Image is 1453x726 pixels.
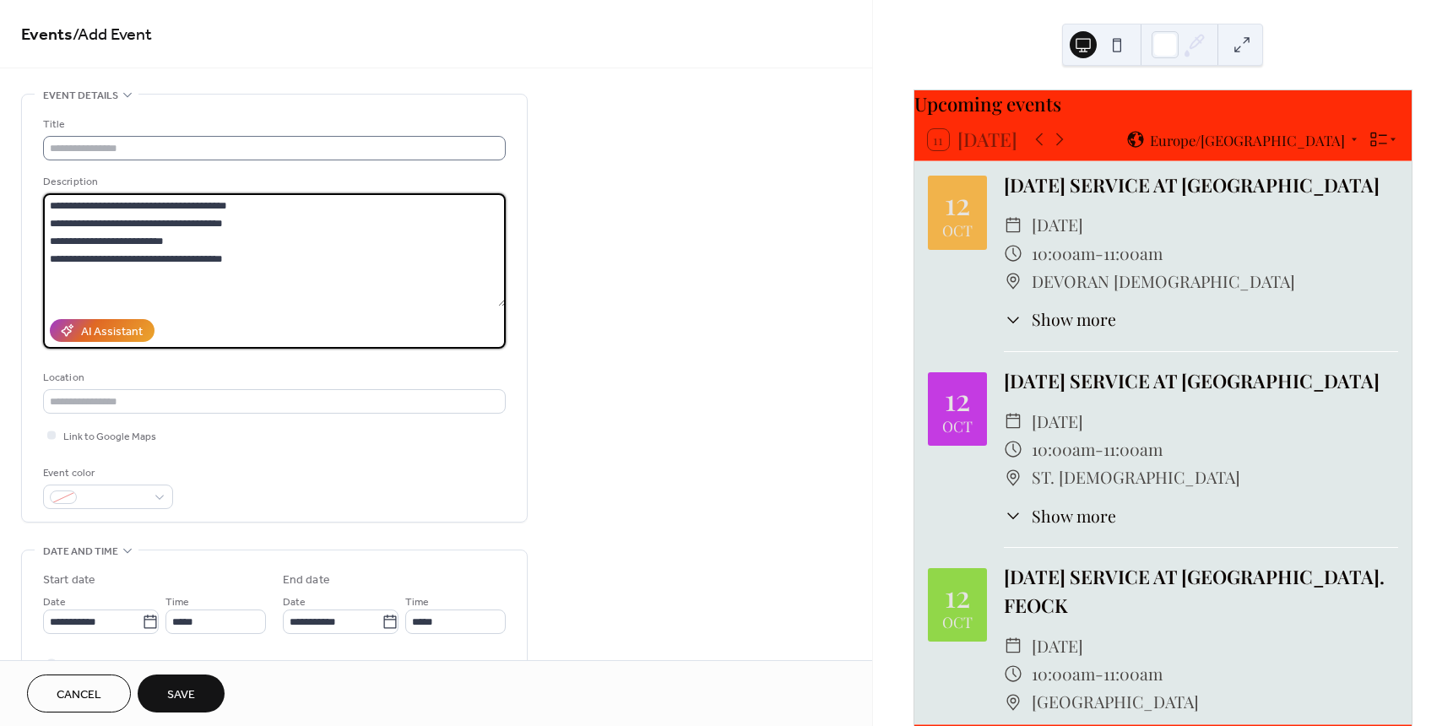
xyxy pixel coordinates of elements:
div: [DATE] SERVICE AT [GEOGRAPHIC_DATA]. FEOCK [1004,563,1398,620]
div: ​ [1004,504,1022,528]
div: Title [43,116,502,133]
span: [DATE] [1032,632,1083,660]
span: Europe/[GEOGRAPHIC_DATA] [1150,133,1345,147]
span: Time [405,593,429,611]
span: 11:00am [1103,240,1163,268]
div: ​ [1004,688,1022,716]
div: 12 [945,188,970,218]
div: ​ [1004,632,1022,660]
button: ​Show more [1004,504,1117,528]
button: ​Show more [1004,307,1117,332]
span: DEVORAN [DEMOGRAPHIC_DATA] [1032,268,1295,295]
button: Cancel [27,675,131,712]
span: 10:00am [1032,660,1095,688]
span: - [1095,660,1103,688]
span: [GEOGRAPHIC_DATA] [1032,688,1199,716]
div: Upcoming events [914,90,1412,119]
span: [DATE] [1032,408,1083,436]
button: Save [138,675,225,712]
span: - [1095,240,1103,268]
div: ​ [1004,463,1022,491]
div: ​ [1004,436,1022,463]
div: ​ [1004,408,1022,436]
div: AI Assistant [81,323,143,341]
div: End date [283,572,330,589]
div: Location [43,369,502,387]
button: AI Assistant [50,319,155,342]
div: ​ [1004,211,1022,239]
div: Event color [43,464,170,482]
span: Date [283,593,306,611]
span: - [1095,436,1103,463]
span: All day [63,656,93,674]
div: ​ [1004,240,1022,268]
span: 11:00am [1103,660,1163,688]
div: ​ [1004,660,1022,688]
div: Oct [942,615,973,630]
span: Save [167,686,195,704]
div: Oct [942,223,973,238]
span: 10:00am [1032,240,1095,268]
div: Oct [942,419,973,434]
span: [DATE] [1032,211,1083,239]
span: ST. [DEMOGRAPHIC_DATA] [1032,463,1240,491]
span: Event details [43,87,118,105]
span: Show more [1032,307,1116,332]
span: Cancel [57,686,101,704]
div: ​ [1004,307,1022,332]
div: 12 [945,581,970,610]
div: ​ [1004,268,1022,295]
a: Events [21,19,73,51]
div: [DATE] SERVICE AT [GEOGRAPHIC_DATA] [1004,171,1398,200]
span: 11:00am [1103,436,1163,463]
div: [DATE] SERVICE AT [GEOGRAPHIC_DATA] [1004,367,1398,396]
span: Date and time [43,543,118,561]
span: Time [165,593,189,611]
span: Date [43,593,66,611]
span: Link to Google Maps [63,428,156,446]
div: Description [43,173,502,191]
span: 10:00am [1032,436,1095,463]
div: Start date [43,572,95,589]
span: Show more [1032,504,1116,528]
div: 12 [945,384,970,414]
span: / Add Event [73,19,152,51]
